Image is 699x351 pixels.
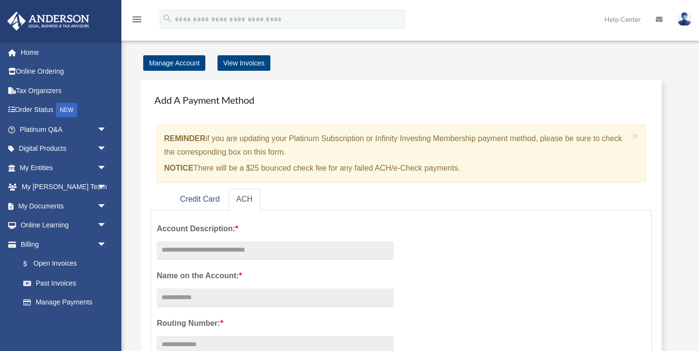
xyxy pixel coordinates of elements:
[156,124,646,183] div: if you are updating your Platinum Subscription or Infinity Investing Membership payment method, p...
[172,189,228,210] a: Credit Card
[632,130,639,142] span: ×
[7,216,121,235] a: Online Learningarrow_drop_down
[157,269,394,283] label: Name on the Account:
[97,177,116,197] span: arrow_drop_down
[97,216,116,236] span: arrow_drop_down
[97,120,116,140] span: arrow_drop_down
[14,293,116,312] a: Manage Payments
[7,196,121,216] a: My Documentsarrow_drop_down
[7,312,121,331] a: Events Calendar
[29,258,33,270] span: $
[150,89,652,111] h4: Add A Payment Method
[7,158,121,177] a: My Entitiesarrow_drop_down
[97,158,116,178] span: arrow_drop_down
[7,177,121,197] a: My [PERSON_NAME] Teamarrow_drop_down
[157,222,394,236] label: Account Description:
[4,12,92,31] img: Anderson Advisors Platinum Portal
[217,55,270,71] a: View Invoices
[229,189,261,210] a: ACH
[164,161,629,175] p: There will be a $25 bounced check fee for any failed ACH/e-Check payments.
[14,273,121,293] a: Past Invoices
[97,196,116,216] span: arrow_drop_down
[131,14,143,25] i: menu
[56,103,77,117] div: NEW
[97,139,116,159] span: arrow_drop_down
[7,43,121,62] a: Home
[131,17,143,25] a: menu
[157,317,394,330] label: Routing Number:
[7,139,121,159] a: Digital Productsarrow_drop_down
[97,235,116,255] span: arrow_drop_down
[7,62,121,81] a: Online Ordering
[162,13,173,24] i: search
[14,254,121,274] a: $Open Invoices
[164,164,193,172] strong: NOTICE
[143,55,205,71] a: Manage Account
[632,131,639,141] button: Close
[677,12,692,26] img: User Pic
[7,120,121,139] a: Platinum Q&Aarrow_drop_down
[7,81,121,100] a: Tax Organizers
[7,235,121,254] a: Billingarrow_drop_down
[164,134,205,143] strong: REMINDER
[7,100,121,120] a: Order StatusNEW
